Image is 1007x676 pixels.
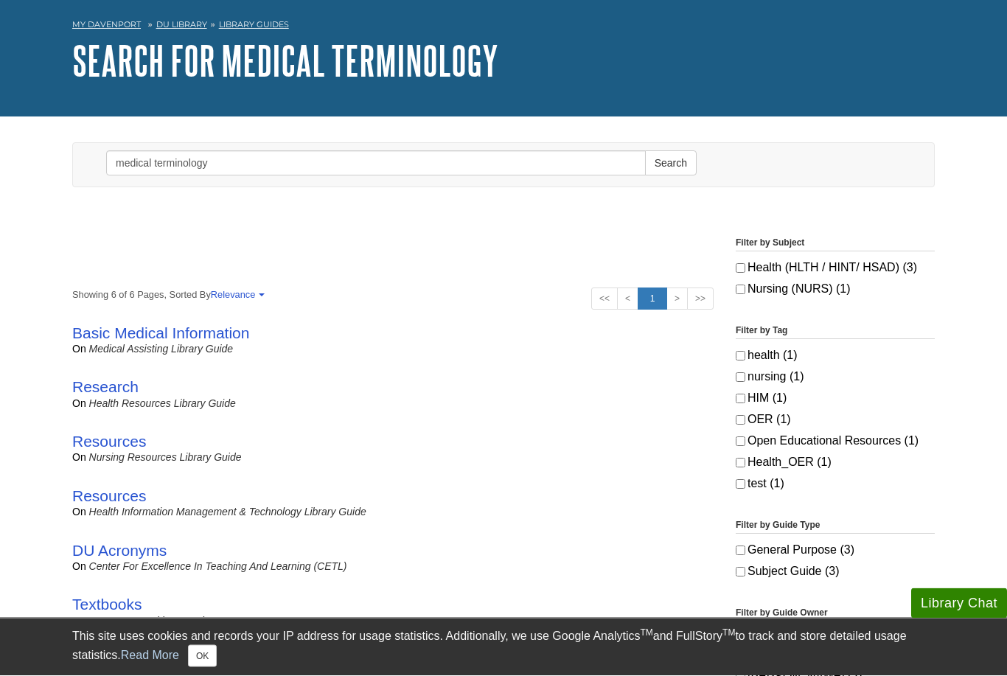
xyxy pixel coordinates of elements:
input: Health_OER (1) [736,459,745,468]
a: Medical Assisting Library Guide [89,344,234,355]
a: Nursing Resources Library Guide [89,452,242,464]
a: Resources [72,433,146,450]
a: Health Resources Library Guide [89,398,236,410]
input: test (1) [736,480,745,489]
label: Health (HLTH / HINT/ HSAD) (3) [736,259,935,277]
a: > [666,288,688,310]
span: on [72,616,86,627]
label: Nursing (NURS) (1) [736,281,935,299]
a: Resources [72,488,146,505]
input: Subject Guide (3) [736,568,745,577]
label: OER (1) [736,411,935,429]
input: Enter Search Words [106,151,646,176]
ul: Search Pagination [591,288,714,310]
label: HIM (1) [736,390,935,408]
label: General Purpose (3) [736,542,935,560]
button: Library Chat [911,588,1007,618]
a: Basic Medical Information [72,325,249,342]
label: health (1) [736,347,935,365]
a: < [617,288,638,310]
input: health (1) [736,352,745,361]
button: Close [188,645,217,667]
sup: TM [722,627,735,638]
a: OERs for Health & Nursing [89,616,216,627]
input: Nursing (NURS) (1) [736,285,745,295]
input: HIM (1) [736,394,745,404]
a: Center for Excellence in Teaching and Learning (CETL) [89,561,347,573]
a: DU Library [156,20,207,30]
button: Search [645,151,697,176]
a: DU Acronyms [72,543,167,560]
a: My Davenport [72,19,141,32]
a: Read More [121,649,179,661]
legend: Filter by Guide Type [736,519,935,534]
span: on [72,344,86,355]
span: on [72,561,86,573]
a: Research [72,379,139,396]
legend: Filter by Subject [736,237,935,252]
a: Library Guides [219,20,289,30]
label: Health_OER (1) [736,454,935,472]
a: >> [687,288,714,310]
label: Open Educational Resources (1) [736,433,935,450]
strong: Showing 6 of 6 Pages, Sorted By [72,288,714,302]
input: Health (HLTH / HINT/ HSAD) (3) [736,264,745,273]
h1: Search for medical terminology [72,39,935,83]
span: on [72,452,86,464]
input: Open Educational Resources (1) [736,437,745,447]
label: Subject Guide (3) [736,563,935,581]
a: << [591,288,618,310]
input: OER (1) [736,416,745,425]
a: 1 [638,288,667,310]
legend: Filter by Tag [736,324,935,340]
a: Health Information Management & Technology Library Guide [89,506,366,518]
a: Relevance [211,290,262,301]
a: Textbooks [72,596,142,613]
span: on [72,398,86,410]
legend: Filter by Guide Owner [736,607,935,622]
div: This site uses cookies and records your IP address for usage statistics. Additionally, we use Goo... [72,627,935,667]
sup: TM [640,627,652,638]
nav: breadcrumb [72,15,935,39]
label: nursing (1) [736,369,935,386]
label: test (1) [736,475,935,493]
input: General Purpose (3) [736,546,745,556]
span: on [72,506,86,518]
input: nursing (1) [736,373,745,383]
